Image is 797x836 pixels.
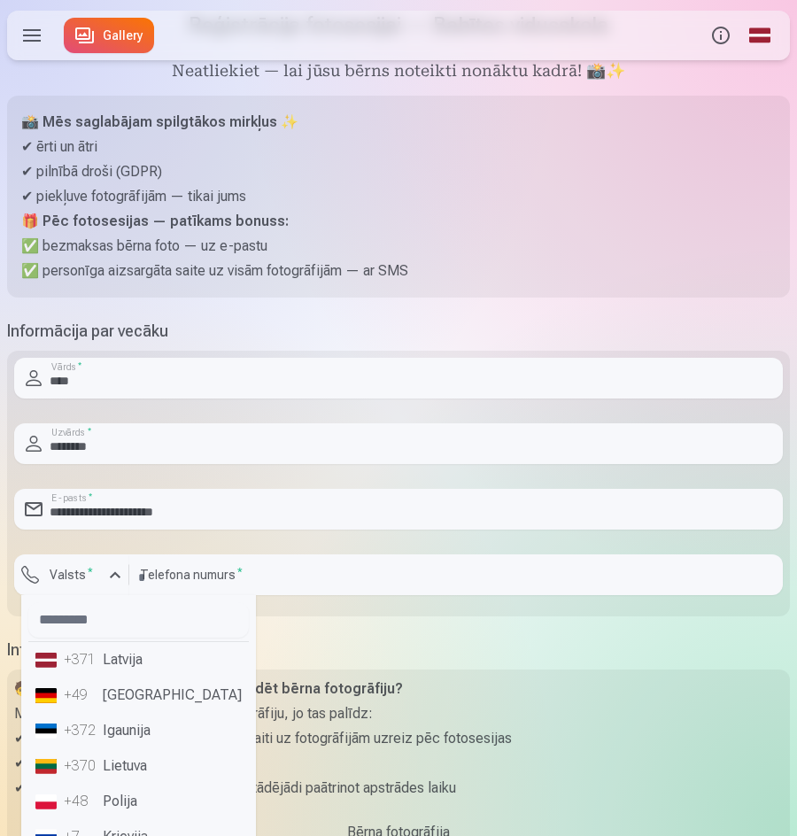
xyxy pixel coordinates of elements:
p: ✅ personīga aizsargāta saite uz visām fotogrāfijām — ar SMS [21,259,776,283]
li: Polija [28,784,249,819]
p: ✔ piekļuve fotogrāfijām — tikai jums [21,184,776,209]
label: Valsts [43,566,100,584]
p: ✔ Nepajaukt bērnu fotogrāfijas grupā [14,751,783,776]
strong: 🧒 Kāpēc nepieciešams augšupielādēt bērna fotogrāfiju? [14,680,403,697]
button: Valsts* [14,554,129,595]
p: ✔ ērti un ātri [21,135,776,159]
a: Gallery [64,18,154,53]
h5: Informācija par vecāku [7,319,790,344]
div: +370 [64,755,99,777]
a: Global [740,11,779,60]
li: Latvija [28,642,249,677]
p: ✔ Ātrāk atrast un sašķirot fotogrāfijas, tādējādi paātrinot apstrādes laiku [14,776,783,801]
h5: Informācija par bērnu [7,638,790,662]
div: +372 [64,720,99,741]
strong: 📸 Mēs saglabājam spilgtākos mirkļus ✨ [21,113,298,130]
div: +48 [64,791,99,812]
li: [GEOGRAPHIC_DATA] [28,677,249,713]
h5: Neatliekiet — lai jūsu bērns noteikti nonāktu kadrā! 📸✨ [7,60,790,85]
div: +371 [64,649,99,670]
strong: 🎁 Pēc fotosesijas — patīkams bonuss: [21,213,289,229]
li: Igaunija [28,713,249,748]
p: ✔ pilnībā droši (GDPR) [21,159,776,184]
button: Info [701,11,740,60]
li: Lietuva [28,748,249,784]
p: Mēs lūdzam pievienot jūsu bērna fotogrāfiju, jo tas palīdz: [14,701,783,726]
div: +49 [64,685,99,706]
p: ✅ bezmaksas bērna foto — uz e-pastu [21,234,776,259]
p: ✔ Nosūtīt jums SMS ar personalizētu saiti uz fotogrāfijām uzreiz pēc fotosesijas [14,726,783,751]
